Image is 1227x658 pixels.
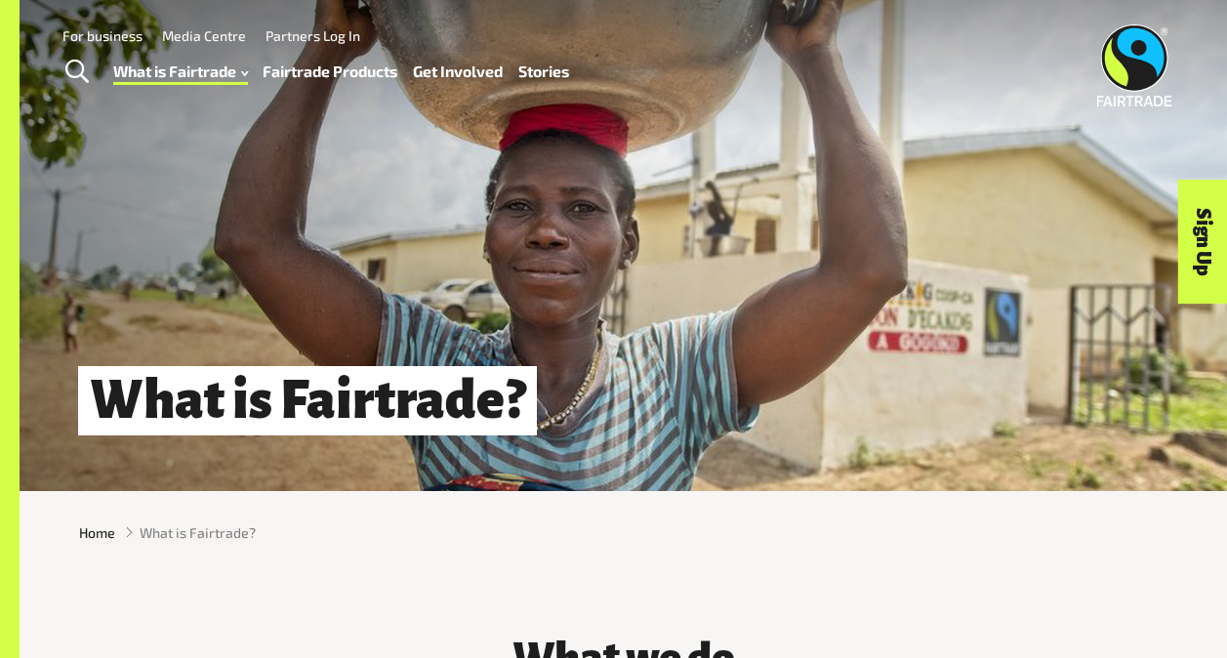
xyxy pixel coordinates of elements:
img: Fairtrade Australia New Zealand logo [1097,24,1172,106]
a: Get Involved [413,58,503,85]
span: What is Fairtrade? [140,522,256,543]
a: Toggle Search [53,48,101,97]
a: Media Centre [162,27,246,44]
a: Stories [518,58,569,85]
a: Partners Log In [266,27,360,44]
a: Fairtrade Products [263,58,397,85]
a: For business [62,27,143,44]
a: What is Fairtrade [113,58,248,85]
h1: What is Fairtrade? [78,366,537,435]
a: Home [79,522,115,543]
